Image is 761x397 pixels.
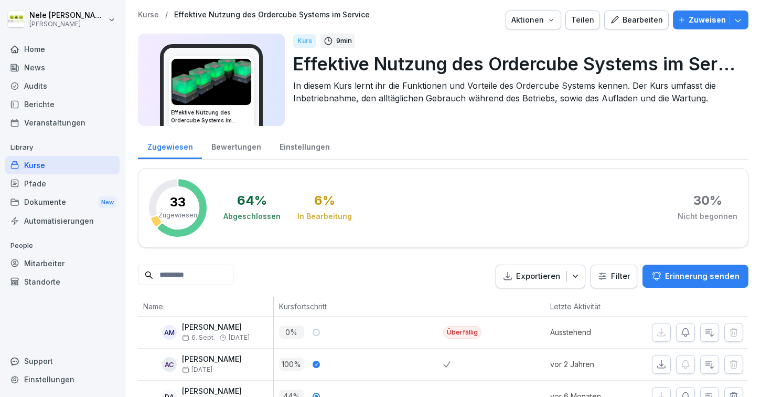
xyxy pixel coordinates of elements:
p: Letzte Aktivität [550,301,625,312]
button: Erinnerung senden [642,265,748,288]
a: DokumenteNew [5,193,120,212]
a: Mitarbeiter [5,254,120,273]
div: 6 % [314,194,335,207]
p: People [5,237,120,254]
p: [PERSON_NAME] [182,323,250,332]
button: Zuweisen [673,11,748,29]
a: Einstellungen [270,132,339,159]
a: Kurse [5,156,120,174]
span: [DATE] [229,334,250,341]
p: In diesem Kurs lernt ihr die Funktionen und Vorteile des Ordercube Systems kennen. Der Kurs umfas... [293,79,740,105]
a: Einstellungen [5,370,120,389]
p: Zuweisen [689,14,726,26]
a: Standorte [5,273,120,291]
button: Teilen [565,11,600,29]
p: Library [5,139,120,156]
div: AM [162,325,177,340]
p: vor 2 Jahren [550,359,630,370]
p: 0 % [279,326,304,339]
p: Exportieren [516,270,560,283]
div: Filter [597,271,630,281]
div: New [99,196,116,208]
p: 33 [170,196,186,208]
a: Veranstaltungen [5,113,120,132]
span: [DATE] [182,366,212,373]
p: / [165,11,168,19]
a: Effektive Nutzung des Ordercube Systems im Service [174,11,370,19]
p: Nele [PERSON_NAME] [29,11,106,20]
span: 6. Sept. [182,334,215,341]
button: Filter [591,265,637,288]
h3: Effektive Nutzung des Ordercube Systems im Service [171,109,252,124]
a: Automatisierungen [5,212,120,230]
div: Bearbeiten [610,14,663,26]
a: Bewertungen [202,132,270,159]
div: Nicht begonnen [678,211,737,222]
p: Name [143,301,268,312]
div: Support [5,352,120,370]
div: Teilen [571,14,594,26]
a: Kurse [138,11,159,19]
div: Dokumente [5,193,120,212]
div: In Bearbeitung [297,211,352,222]
button: Aktionen [506,11,561,29]
p: [PERSON_NAME] [182,387,242,396]
button: Exportieren [496,265,585,288]
p: Ausstehend [550,327,630,338]
a: Pfade [5,174,120,193]
p: [PERSON_NAME] [182,355,242,364]
div: Abgeschlossen [223,211,281,222]
p: 100 % [279,358,304,371]
p: 9 min [336,36,352,46]
a: Zugewiesen [138,132,202,159]
p: Kursfortschritt [279,301,438,312]
div: Kurs [293,34,316,48]
img: eds0lffuom7qrsau9yppgxcp.png [172,59,251,105]
p: Zugewiesen [158,211,197,220]
p: Erinnerung senden [665,270,739,282]
p: [PERSON_NAME] [29,20,106,28]
a: Home [5,40,120,58]
div: Überfällig [443,326,481,339]
button: Bearbeiten [604,11,669,29]
a: Audits [5,77,120,95]
div: 30 % [693,194,722,207]
div: AC [162,357,177,372]
div: 64 % [237,194,267,207]
a: Berichte [5,95,120,113]
a: News [5,58,120,77]
div: Aktionen [511,14,555,26]
p: Effektive Nutzung des Ordercube Systems im Service [293,50,740,77]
